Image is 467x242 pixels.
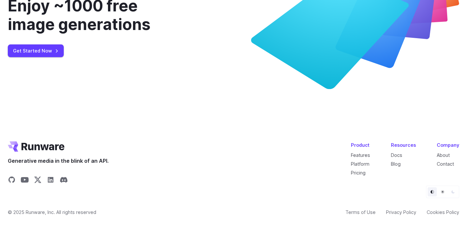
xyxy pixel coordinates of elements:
a: Pricing [351,170,366,175]
a: Privacy Policy [386,208,416,216]
a: Share on LinkedIn [47,176,55,186]
a: About [437,152,450,158]
a: Features [351,152,370,158]
a: Platform [351,161,369,167]
span: © 2025 Runware, Inc. All rights reserved [8,208,96,216]
a: Docs [391,152,402,158]
button: Dark [448,187,458,196]
a: Blog [391,161,401,167]
div: Resources [391,141,416,149]
a: Share on GitHub [8,176,16,186]
a: Cookies Policy [427,208,459,216]
a: Get Started Now [8,44,64,57]
a: Contact [437,161,454,167]
div: Product [351,141,370,149]
a: Share on Discord [60,176,68,186]
a: Share on X [34,176,42,186]
button: Default [428,187,437,196]
button: Light [438,187,447,196]
div: Company [437,141,459,149]
a: Go to / [8,141,64,152]
span: Generative media in the blink of an API. [8,157,109,165]
a: Share on YouTube [21,176,29,186]
ul: Theme selector [426,186,459,198]
a: Terms of Use [345,208,376,216]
